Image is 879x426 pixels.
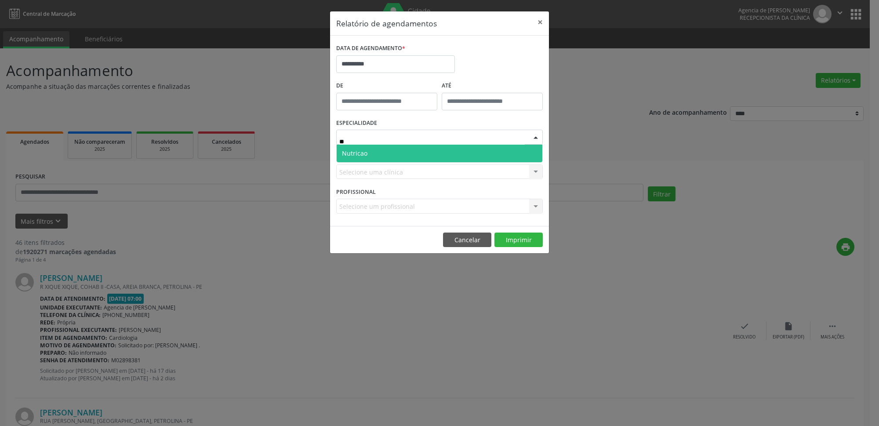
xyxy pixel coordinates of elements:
label: DATA DE AGENDAMENTO [336,42,405,55]
button: Imprimir [494,233,543,248]
label: De [336,79,437,93]
label: ATÉ [442,79,543,93]
span: Nutricao [342,149,367,157]
button: Close [531,11,549,33]
h5: Relatório de agendamentos [336,18,437,29]
label: PROFISSIONAL [336,185,376,199]
label: ESPECIALIDADE [336,117,377,130]
button: Cancelar [443,233,491,248]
